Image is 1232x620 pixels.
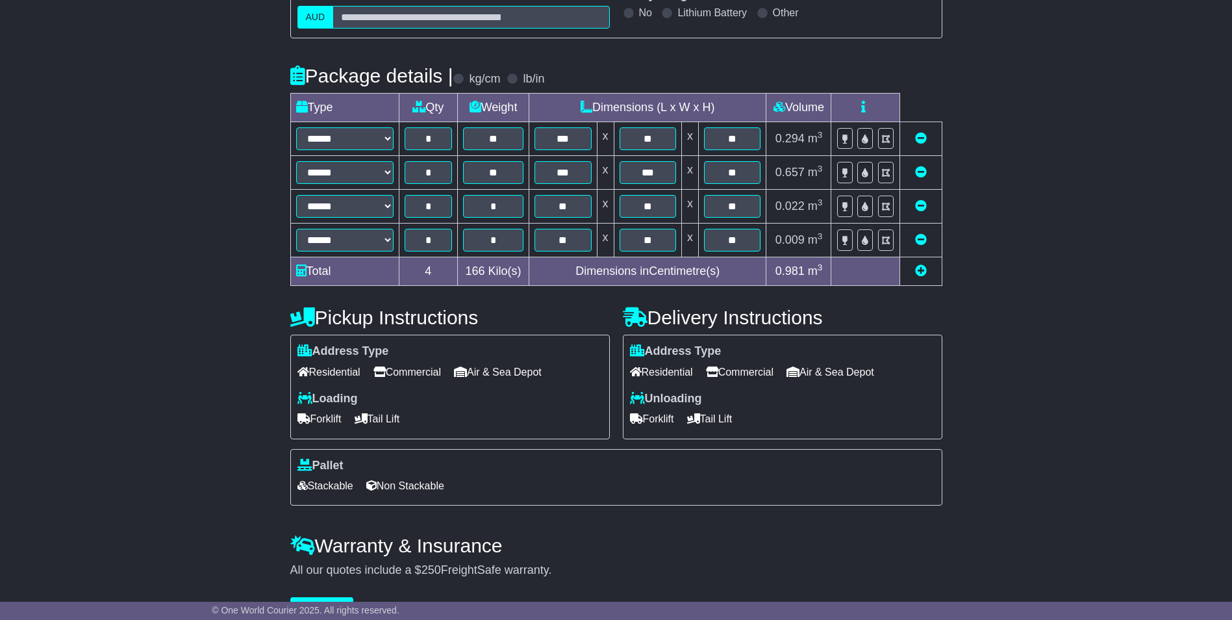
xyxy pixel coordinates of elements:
td: x [597,224,614,257]
span: 250 [421,563,441,576]
span: Residential [297,362,360,382]
sup: 3 [818,198,823,207]
span: 0.657 [775,166,805,179]
label: kg/cm [469,72,500,86]
td: Weight [458,94,529,122]
span: 166 [466,265,485,278]
label: Lithium Battery [677,6,747,19]
span: Air & Sea Depot [786,362,874,382]
span: Forklift [297,409,342,429]
span: Commercial [706,362,773,382]
label: AUD [297,6,334,29]
td: x [681,122,698,156]
td: Dimensions (L x W x H) [529,94,766,122]
span: Tail Lift [687,409,733,429]
sup: 3 [818,164,823,174]
td: x [681,190,698,224]
sup: 3 [818,231,823,241]
td: x [681,156,698,190]
span: 0.294 [775,132,805,145]
label: Address Type [297,344,389,359]
a: Remove this item [915,166,927,179]
td: x [597,122,614,156]
td: Kilo(s) [458,257,529,286]
h4: Pickup Instructions [290,307,610,328]
label: Other [773,6,799,19]
td: x [597,190,614,224]
label: lb/in [523,72,544,86]
span: m [808,233,823,246]
a: Remove this item [915,200,927,213]
span: Stackable [297,476,353,496]
span: m [808,132,823,145]
span: Tail Lift [355,409,400,429]
h4: Package details | [290,65,453,86]
button: Get Quotes [290,597,354,620]
h4: Delivery Instructions [623,307,942,328]
span: m [808,265,823,278]
td: Total [290,257,399,286]
label: No [639,6,652,19]
label: Address Type [630,344,722,359]
span: Forklift [630,409,674,429]
sup: 3 [818,130,823,140]
a: Remove this item [915,132,927,145]
h4: Warranty & Insurance [290,535,942,556]
div: All our quotes include a $ FreightSafe warranty. [290,563,942,578]
label: Unloading [630,392,702,406]
span: Air & Sea Depot [454,362,542,382]
td: Volume [766,94,831,122]
td: Type [290,94,399,122]
td: 4 [399,257,458,286]
span: m [808,200,823,213]
span: m [808,166,823,179]
a: Remove this item [915,233,927,246]
td: x [681,224,698,257]
label: Pallet [297,459,344,473]
sup: 3 [818,263,823,272]
td: x [597,156,614,190]
td: Qty [399,94,458,122]
span: Residential [630,362,693,382]
span: 0.022 [775,200,805,213]
span: 0.981 [775,265,805,278]
span: © One World Courier 2025. All rights reserved. [212,605,399,615]
span: Non Stackable [366,476,444,496]
label: Loading [297,392,358,406]
span: 0.009 [775,233,805,246]
td: Dimensions in Centimetre(s) [529,257,766,286]
span: Commercial [373,362,441,382]
a: Add new item [915,265,927,278]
